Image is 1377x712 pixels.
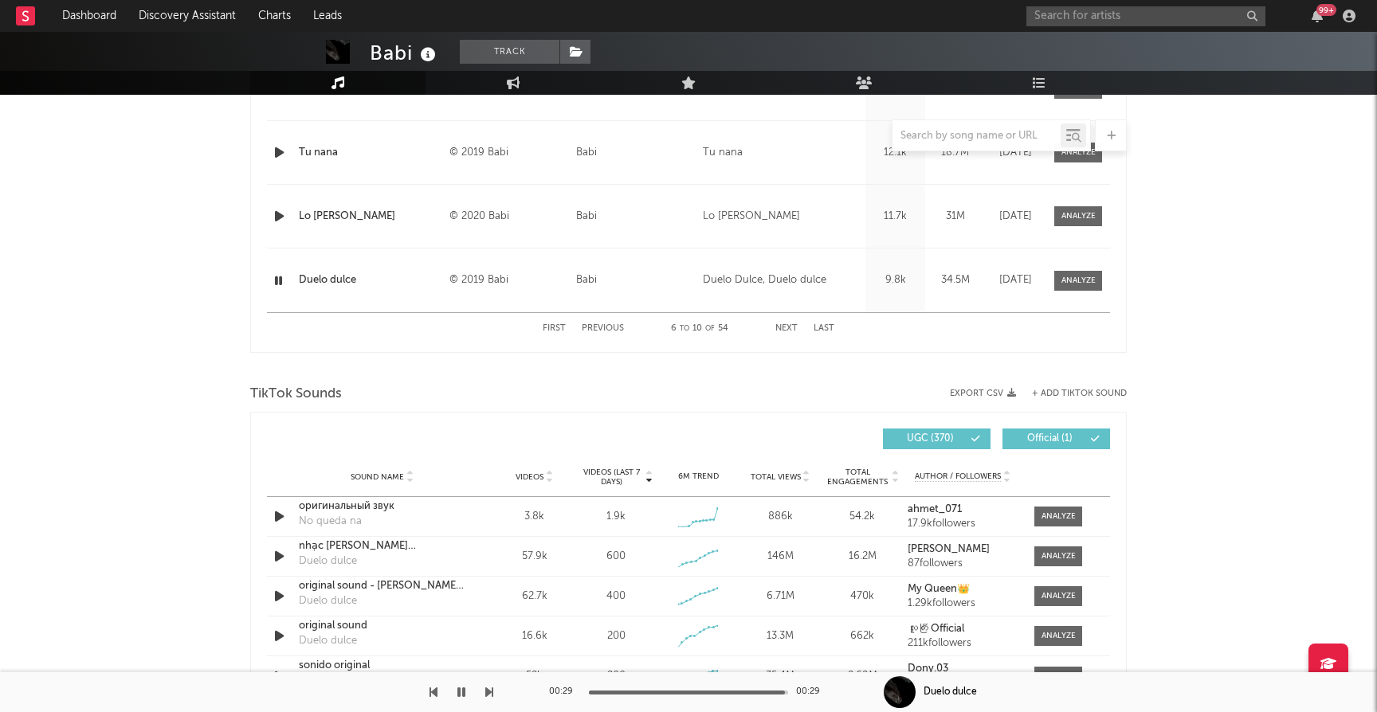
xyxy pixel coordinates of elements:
div: 200 [607,628,626,644]
div: 99 + [1316,4,1336,16]
div: 600 [606,549,626,565]
span: Total Engagements [826,467,890,487]
a: My Queen👑 [908,584,1018,595]
div: 12.1k [869,145,921,161]
div: No queda na [299,514,362,530]
a: Duelo dulce [299,272,441,288]
div: 1.29k followers [908,598,1018,609]
div: 34.5M [929,272,981,288]
div: Duelo dulce [924,685,977,699]
span: TikTok Sounds [250,385,342,404]
div: [DATE] [989,145,1042,161]
div: 1.9k [606,509,626,525]
div: 6.71M [743,589,818,604]
input: Search by song name or URL [892,130,1061,143]
div: Duelo dulce [299,554,357,569]
span: Total Views [751,472,801,482]
button: Official(1) [1002,428,1110,449]
a: original sound [299,618,465,634]
a: original sound - [PERSON_NAME] myo [299,578,465,594]
span: Official ( 1 ) [1013,434,1086,444]
button: Export CSV [950,389,1016,398]
a: Dony.03 [908,663,1018,675]
span: Videos (last 7 days) [579,467,644,487]
div: 31M [929,209,981,225]
div: 6 10 54 [656,319,743,338]
div: 11.7k [869,209,921,225]
button: Track [460,40,559,64]
button: First [543,324,566,333]
div: 16.6k [497,628,571,644]
strong: My Queen👑 [908,584,970,594]
div: Duelo dulce [299,593,357,609]
div: Babi [576,143,695,162]
div: 57.9k [497,549,571,565]
div: 16.2M [826,549,900,565]
button: Last [814,324,834,333]
button: Next [775,324,798,333]
div: 2.69M [826,668,900,684]
div: Babi [370,40,440,66]
div: 400 [606,589,626,604]
a: оригинальный звук [299,499,465,514]
a: nhạc [PERSON_NAME] [PERSON_NAME] [299,538,465,554]
a: [PERSON_NAME] [908,544,1018,555]
strong: ahmet_071 [908,504,962,514]
div: 87 followers [908,558,1018,569]
button: Previous [582,324,624,333]
button: UGC(370) [883,428,991,449]
div: 54.2k [826,509,900,525]
a: ahmet_071 [908,504,1018,515]
div: [DATE] [989,209,1042,225]
div: 62.7k [497,589,571,604]
div: Lo [PERSON_NAME] [703,207,800,226]
div: 470k [826,589,900,604]
div: [DATE] [989,272,1042,288]
a: Lo [PERSON_NAME] [299,209,441,225]
strong: Dony.03 [908,663,948,674]
a: လူကြီး Official [908,624,1018,635]
div: © 2020 Babi [449,207,568,226]
a: Tu nana [299,145,441,161]
div: 13.3M [743,628,818,644]
div: Duelo dulce [299,633,357,649]
strong: [PERSON_NAME] [908,544,990,554]
div: 35.4M [743,668,818,684]
div: 886k [743,509,818,525]
div: 146M [743,549,818,565]
span: of [705,325,715,332]
div: 200 [607,668,626,684]
div: Babi [576,271,695,290]
div: 211k followers [908,638,1018,649]
div: 18.7M [929,145,981,161]
button: + Add TikTok Sound [1032,389,1127,398]
span: Sound Name [351,472,404,482]
span: to [680,325,689,332]
div: 6M Trend [661,471,736,483]
div: Babi [576,207,695,226]
input: Search for artists [1026,6,1265,26]
div: 3.8k [497,509,571,525]
div: 52k [497,668,571,684]
a: sonido original [299,658,465,674]
button: 99+ [1312,10,1323,22]
span: Videos [516,472,543,482]
span: Author / Followers [915,471,1001,482]
div: 17.9k followers [908,518,1018,530]
div: © 2019 Babi [449,271,568,290]
div: 9.8k [869,272,921,288]
button: + Add TikTok Sound [1016,389,1127,398]
div: 00:29 [796,683,828,702]
div: 00:29 [549,683,581,702]
div: © 2019 Babi [449,143,568,162]
div: Tu nana [703,143,743,162]
strong: လူကြီး Official [908,624,964,634]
